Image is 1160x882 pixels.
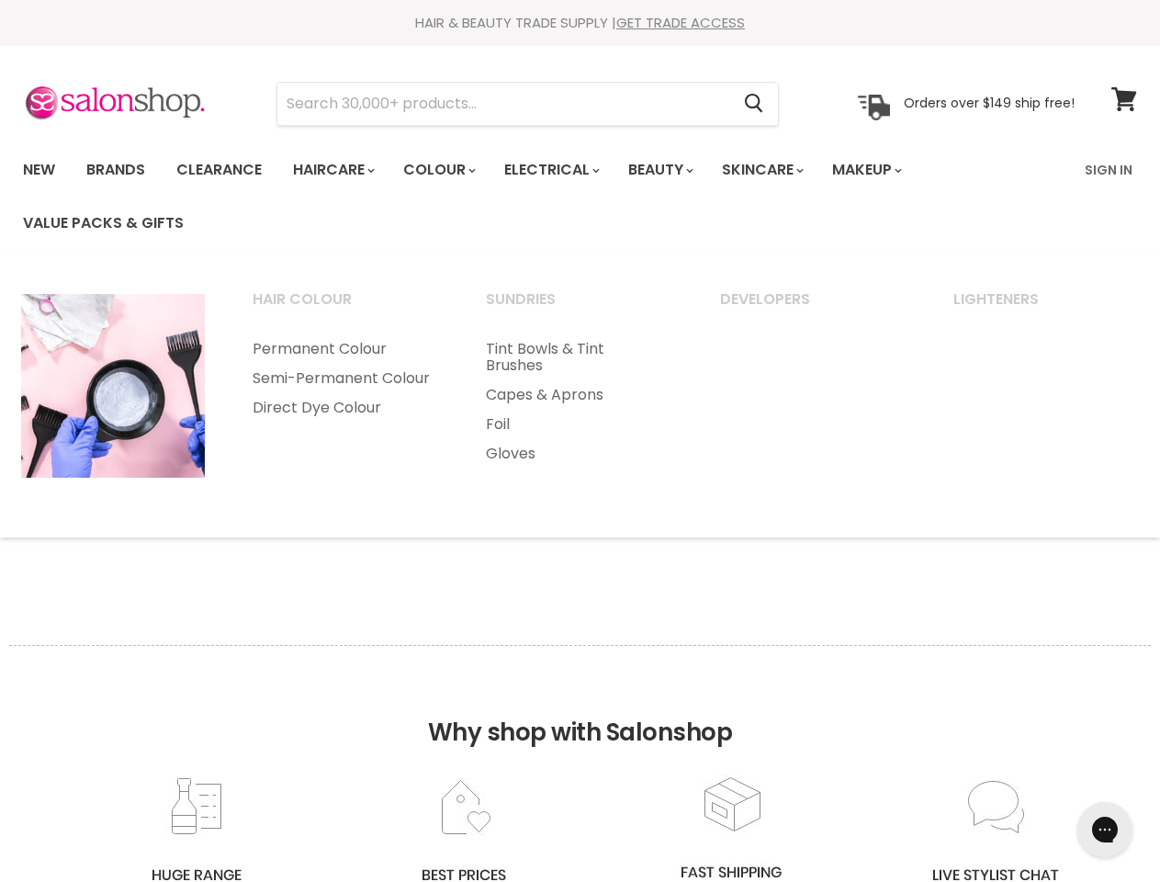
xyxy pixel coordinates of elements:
[697,285,927,331] a: Developers
[930,285,1160,331] a: Lighteners
[463,334,693,469] ul: Main menu
[1068,796,1142,864] iframe: Gorgias live chat messenger
[277,83,729,125] input: Search
[904,95,1075,111] p: Orders over $149 ship free!
[163,151,276,189] a: Clearance
[729,83,778,125] button: Search
[616,13,745,32] a: GET TRADE ACCESS
[279,151,386,189] a: Haircare
[463,380,693,410] a: Capes & Aprons
[463,334,693,380] a: Tint Bowls & Tint Brushes
[230,334,459,364] a: Permanent Colour
[818,151,913,189] a: Makeup
[230,364,459,393] a: Semi-Permanent Colour
[490,151,611,189] a: Electrical
[9,204,197,243] a: Value Packs & Gifts
[230,393,459,423] a: Direct Dye Colour
[9,151,69,189] a: New
[230,285,459,331] a: Hair Colour
[389,151,487,189] a: Colour
[73,151,159,189] a: Brands
[463,410,693,439] a: Foil
[708,151,815,189] a: Skincare
[463,285,693,331] a: Sundries
[463,439,693,469] a: Gloves
[276,82,779,126] form: Product
[614,151,704,189] a: Beauty
[230,334,459,423] ul: Main menu
[1074,151,1143,189] a: Sign In
[9,143,1074,250] ul: Main menu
